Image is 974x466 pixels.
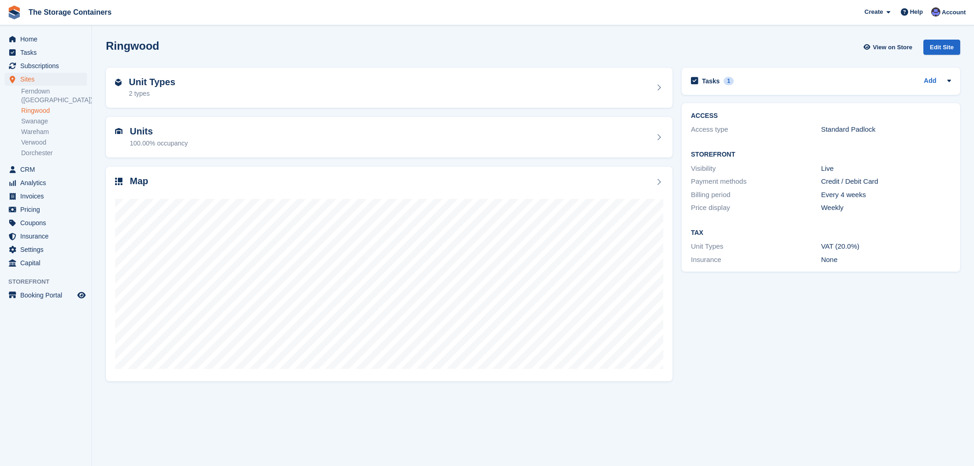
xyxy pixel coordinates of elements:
[25,5,115,20] a: The Storage Containers
[821,163,951,174] div: Live
[20,46,75,59] span: Tasks
[130,176,148,186] h2: Map
[20,256,75,269] span: Capital
[910,7,923,17] span: Help
[20,59,75,72] span: Subscriptions
[20,163,75,176] span: CRM
[5,46,87,59] a: menu
[862,40,916,55] a: View on Store
[130,126,188,137] h2: Units
[931,7,940,17] img: Dan Excell
[20,190,75,203] span: Invoices
[115,79,122,86] img: unit-type-icn-2b2737a686de81e16bb02015468b77c625bbabd49415b5ef34ead5e3b44a266d.svg
[924,76,936,87] a: Add
[691,241,821,252] div: Unit Types
[5,190,87,203] a: menu
[5,289,87,302] a: menu
[691,255,821,265] div: Insurance
[821,203,951,213] div: Weekly
[691,190,821,200] div: Billing period
[106,68,673,108] a: Unit Types 2 types
[20,73,75,86] span: Sites
[7,6,21,19] img: stora-icon-8386f47178a22dfd0bd8f6a31ec36ba5ce8667c1dd55bd0f319d3a0aa187defe.svg
[129,77,175,87] h2: Unit Types
[691,112,951,120] h2: ACCESS
[5,216,87,229] a: menu
[942,8,966,17] span: Account
[821,190,951,200] div: Every 4 weeks
[20,203,75,216] span: Pricing
[20,230,75,243] span: Insurance
[115,128,122,134] img: unit-icn-7be61d7bf1b0ce9d3e12c5938cc71ed9869f7b940bace4675aadf7bd6d80202e.svg
[864,7,883,17] span: Create
[691,176,821,187] div: Payment methods
[691,163,821,174] div: Visibility
[129,89,175,99] div: 2 types
[724,77,734,85] div: 1
[5,230,87,243] a: menu
[21,87,87,105] a: Ferndown ([GEOGRAPHIC_DATA])
[8,277,92,286] span: Storefront
[115,178,122,185] img: map-icn-33ee37083ee616e46c38cad1a60f524a97daa1e2b2c8c0bc3eb3415660979fc1.svg
[5,59,87,72] a: menu
[821,241,951,252] div: VAT (20.0%)
[20,216,75,229] span: Coupons
[5,176,87,189] a: menu
[21,106,87,115] a: Ringwood
[691,203,821,213] div: Price display
[21,117,87,126] a: Swanage
[5,256,87,269] a: menu
[106,40,159,52] h2: Ringwood
[923,40,960,55] div: Edit Site
[821,124,951,135] div: Standard Padlock
[21,138,87,147] a: Verwood
[5,203,87,216] a: menu
[130,139,188,148] div: 100.00% occupancy
[923,40,960,58] a: Edit Site
[5,243,87,256] a: menu
[20,33,75,46] span: Home
[20,243,75,256] span: Settings
[691,124,821,135] div: Access type
[691,229,951,237] h2: Tax
[106,117,673,157] a: Units 100.00% occupancy
[76,290,87,301] a: Preview store
[5,33,87,46] a: menu
[5,73,87,86] a: menu
[702,77,720,85] h2: Tasks
[21,149,87,157] a: Dorchester
[21,128,87,136] a: Wareham
[691,151,951,158] h2: Storefront
[20,176,75,189] span: Analytics
[821,176,951,187] div: Credit / Debit Card
[821,255,951,265] div: None
[106,167,673,382] a: Map
[20,289,75,302] span: Booking Portal
[873,43,912,52] span: View on Store
[5,163,87,176] a: menu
